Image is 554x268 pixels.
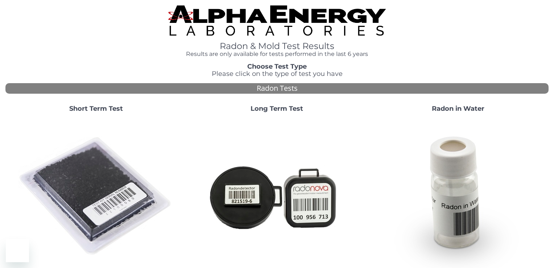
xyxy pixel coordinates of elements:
img: TightCrop.jpg [168,5,385,36]
iframe: Button to launch messaging window [6,239,29,262]
strong: Choose Test Type [247,62,307,70]
h4: Results are only available for tests performed in the last 6 years [168,51,385,57]
strong: Long Term Test [251,105,303,113]
strong: Radon in Water [432,105,484,113]
strong: Short Term Test [69,105,123,113]
div: Radon Tests [5,83,549,94]
h1: Radon & Mold Test Results [168,41,385,51]
span: Please click on the type of test you have [212,70,343,78]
